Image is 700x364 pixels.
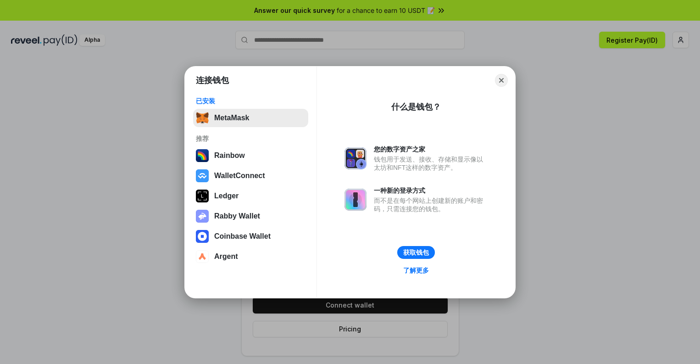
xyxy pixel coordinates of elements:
button: Coinbase Wallet [193,227,308,246]
div: 而不是在每个网站上创建新的账户和密码，只需连接您的钱包。 [374,196,488,213]
img: svg+xml,%3Csvg%20width%3D%2228%22%20height%3D%2228%22%20viewBox%3D%220%200%2028%2028%22%20fill%3D... [196,230,209,243]
button: WalletConnect [193,167,308,185]
img: svg+xml,%3Csvg%20fill%3D%22none%22%20height%3D%2233%22%20viewBox%3D%220%200%2035%2033%22%20width%... [196,112,209,124]
div: Coinbase Wallet [214,232,271,241]
div: Rainbow [214,151,245,160]
img: svg+xml,%3Csvg%20xmlns%3D%22http%3A%2F%2Fwww.w3.org%2F2000%2Fsvg%22%20fill%3D%22none%22%20viewBox... [344,147,367,169]
div: 了解更多 [403,266,429,274]
img: svg+xml,%3Csvg%20width%3D%2228%22%20height%3D%2228%22%20viewBox%3D%220%200%2028%2028%22%20fill%3D... [196,250,209,263]
button: Rabby Wallet [193,207,308,225]
button: 获取钱包 [397,246,435,259]
div: Argent [214,252,238,261]
div: 推荐 [196,134,306,143]
img: svg+xml,%3Csvg%20xmlns%3D%22http%3A%2F%2Fwww.w3.org%2F2000%2Fsvg%22%20width%3D%2228%22%20height%3... [196,190,209,202]
div: 钱包用于发送、接收、存储和显示像以太坊和NFT这样的数字资产。 [374,155,488,172]
img: svg+xml,%3Csvg%20xmlns%3D%22http%3A%2F%2Fwww.w3.org%2F2000%2Fsvg%22%20fill%3D%22none%22%20viewBox... [196,210,209,223]
img: svg+xml,%3Csvg%20width%3D%22120%22%20height%3D%22120%22%20viewBox%3D%220%200%20120%20120%22%20fil... [196,149,209,162]
button: Ledger [193,187,308,205]
div: 已安装 [196,97,306,105]
div: Ledger [214,192,239,200]
button: Rainbow [193,146,308,165]
div: MetaMask [214,114,249,122]
button: Argent [193,247,308,266]
a: 了解更多 [398,264,434,276]
img: svg+xml,%3Csvg%20xmlns%3D%22http%3A%2F%2Fwww.w3.org%2F2000%2Fsvg%22%20fill%3D%22none%22%20viewBox... [344,189,367,211]
div: 获取钱包 [403,248,429,257]
div: WalletConnect [214,172,265,180]
div: Rabby Wallet [214,212,260,220]
img: svg+xml,%3Csvg%20width%3D%2228%22%20height%3D%2228%22%20viewBox%3D%220%200%2028%2028%22%20fill%3D... [196,169,209,182]
button: Close [495,74,508,87]
div: 一种新的登录方式 [374,186,488,195]
div: 什么是钱包？ [391,101,441,112]
button: MetaMask [193,109,308,127]
div: 您的数字资产之家 [374,145,488,153]
h1: 连接钱包 [196,75,229,86]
